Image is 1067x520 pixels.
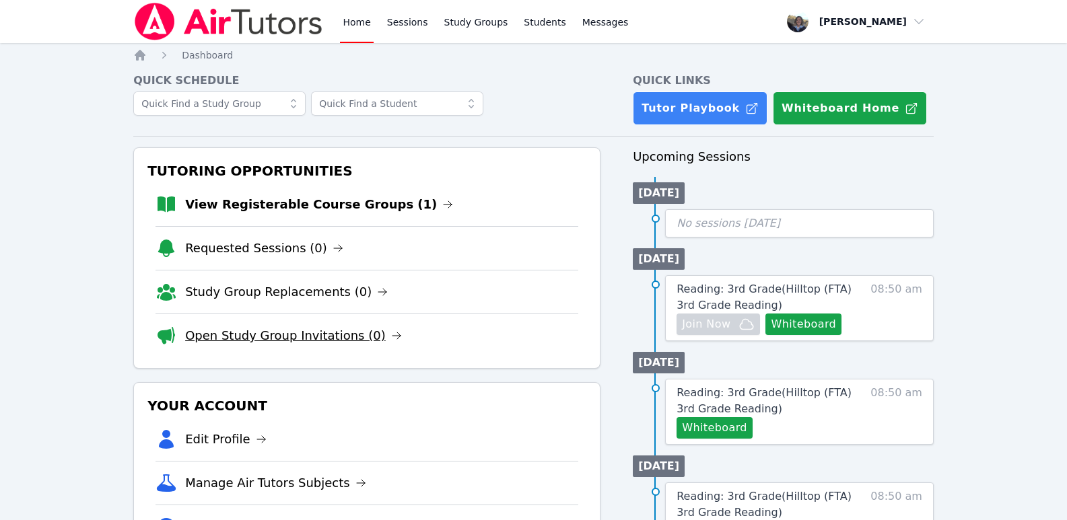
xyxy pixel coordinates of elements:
[677,313,760,335] button: Join Now
[677,281,861,313] a: Reading: 3rd Grade(Hilltop (FTA) 3rd Grade Reading)
[773,91,927,125] button: Whiteboard Home
[311,91,483,116] input: Quick Find a Student
[682,316,730,332] span: Join Now
[185,326,402,345] a: Open Study Group Invitations (0)
[677,217,780,229] span: No sessions [DATE]
[133,73,600,89] h4: Quick Schedule
[133,48,934,62] nav: Breadcrumb
[677,417,753,439] button: Whiteboard
[145,394,589,418] h3: Your Account
[145,159,589,183] h3: Tutoring Opportunities
[185,195,453,214] a: View Registerable Course Groups (1)
[677,386,852,415] span: Reading: 3rd Grade ( Hilltop (FTA) 3rd Grade Reading )
[185,239,343,258] a: Requested Sessions (0)
[633,147,934,166] h3: Upcoming Sessions
[633,182,685,204] li: [DATE]
[870,281,922,335] span: 08:50 am
[185,283,388,301] a: Study Group Replacements (0)
[633,248,685,270] li: [DATE]
[185,430,267,449] a: Edit Profile
[633,455,685,477] li: [DATE]
[765,313,841,335] button: Whiteboard
[677,385,861,417] a: Reading: 3rd Grade(Hilltop (FTA) 3rd Grade Reading)
[582,15,629,29] span: Messages
[677,283,852,311] span: Reading: 3rd Grade ( Hilltop (FTA) 3rd Grade Reading )
[185,474,366,492] a: Manage Air Tutors Subjects
[633,352,685,373] li: [DATE]
[677,490,852,519] span: Reading: 3rd Grade ( Hilltop (FTA) 3rd Grade Reading )
[182,50,233,61] span: Dashboard
[633,73,934,89] h4: Quick Links
[182,48,233,62] a: Dashboard
[870,385,922,439] span: 08:50 am
[133,91,306,116] input: Quick Find a Study Group
[633,91,767,125] a: Tutor Playbook
[133,3,324,40] img: Air Tutors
